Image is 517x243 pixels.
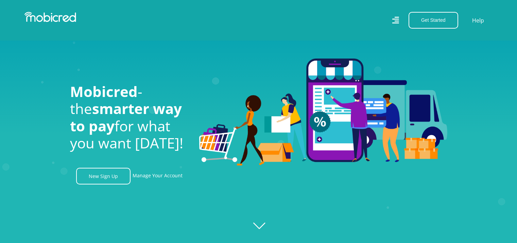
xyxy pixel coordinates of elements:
[76,168,131,184] a: New Sign Up
[472,16,484,25] a: Help
[199,59,447,166] img: Welcome to Mobicred
[70,83,189,152] h1: - the for what you want [DATE]!
[409,12,458,29] button: Get Started
[70,99,182,135] span: smarter way to pay
[70,82,138,101] span: Mobicred
[133,168,183,184] a: Manage Your Account
[24,12,76,22] img: Mobicred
